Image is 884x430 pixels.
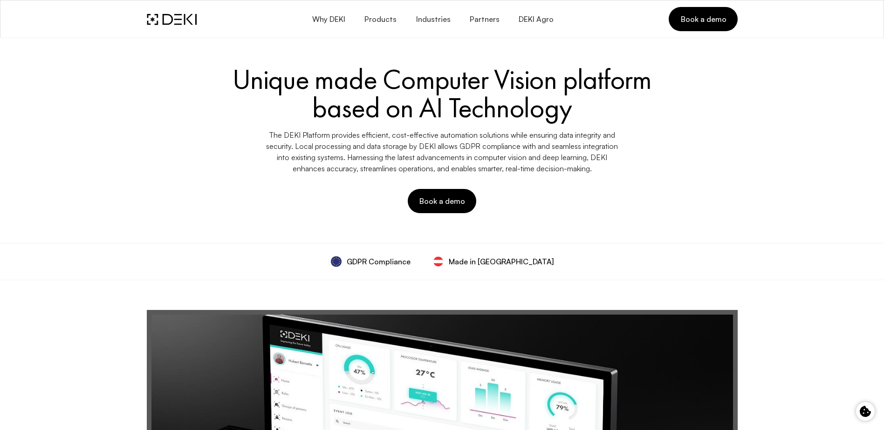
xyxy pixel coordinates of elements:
[449,256,554,267] span: Made in [GEOGRAPHIC_DATA]
[147,13,197,25] img: DEKI Logo
[260,129,624,174] p: The DEKI Platform provides efficient, cost-effective automation solutions while ensuring data int...
[406,8,459,30] button: Industries
[419,196,465,206] span: Book a demo
[331,256,342,267] img: GDPR_Compliance.Dbdrw_P_.svg
[355,8,406,30] button: Products
[518,15,554,24] span: DEKI Agro
[509,8,563,30] a: DEKI Agro
[302,8,354,30] button: Why DEKI
[433,256,444,267] img: svg%3e
[469,15,500,24] span: Partners
[147,65,738,122] h1: Unique made Computer Vision platform based on AI Technology
[347,256,411,267] span: GDPR Compliance
[460,8,509,30] a: Partners
[856,402,875,421] button: Cookie control
[311,15,345,24] span: Why DEKI
[415,15,450,24] span: Industries
[680,14,726,24] span: Book a demo
[364,15,397,24] span: Products
[669,7,737,31] a: Book a demo
[408,189,476,213] button: Book a demo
